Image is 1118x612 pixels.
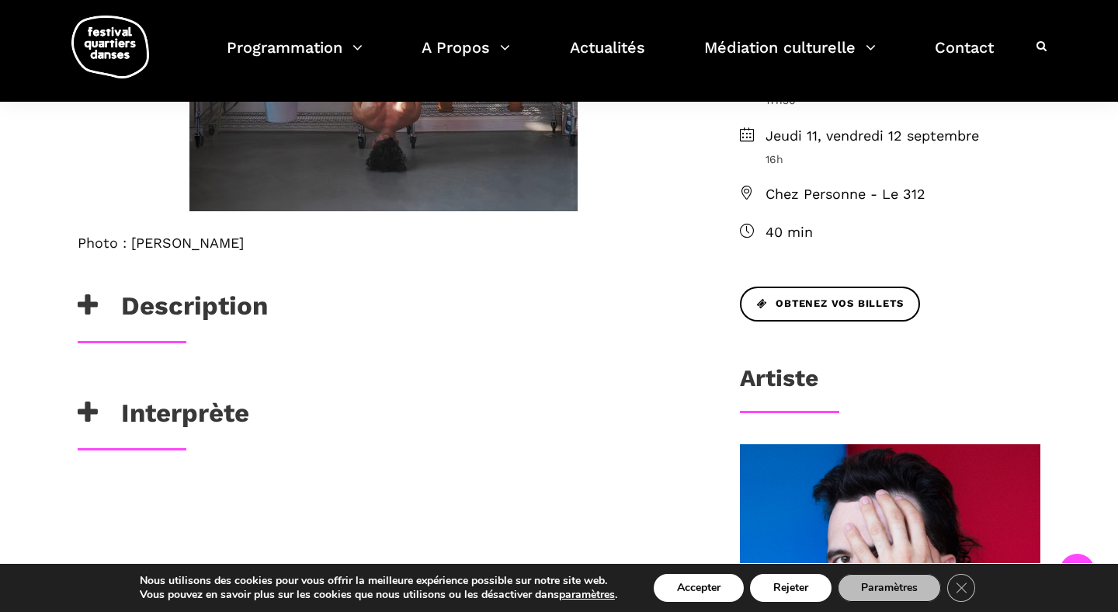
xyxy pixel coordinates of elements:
[750,574,832,602] button: Rejeter
[740,287,920,322] a: Obtenez vos billets
[935,34,994,80] a: Contact
[766,151,1040,168] span: 16h
[78,235,689,252] h6: Photo : [PERSON_NAME]
[78,398,249,436] h3: Interprète
[766,125,1040,148] span: Jeudi 11, vendredi 12 septembre
[559,588,615,602] button: paramètres
[654,574,744,602] button: Accepter
[838,574,941,602] button: Paramètres
[766,221,1040,244] span: 40 min
[570,34,645,80] a: Actualités
[757,296,903,312] span: Obtenez vos billets
[422,34,510,80] a: A Propos
[71,16,149,78] img: logo-fqd-med
[740,364,818,403] h3: Artiste
[140,574,617,588] p: Nous utilisons des cookies pour vous offrir la meilleure expérience possible sur notre site web.
[227,34,363,80] a: Programmation
[78,290,268,329] h3: Description
[947,574,975,602] button: Close GDPR Cookie Banner
[704,34,876,80] a: Médiation culturelle
[140,588,617,602] p: Vous pouvez en savoir plus sur les cookies que nous utilisons ou les désactiver dans .
[766,183,1040,206] span: Chez Personne - Le 312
